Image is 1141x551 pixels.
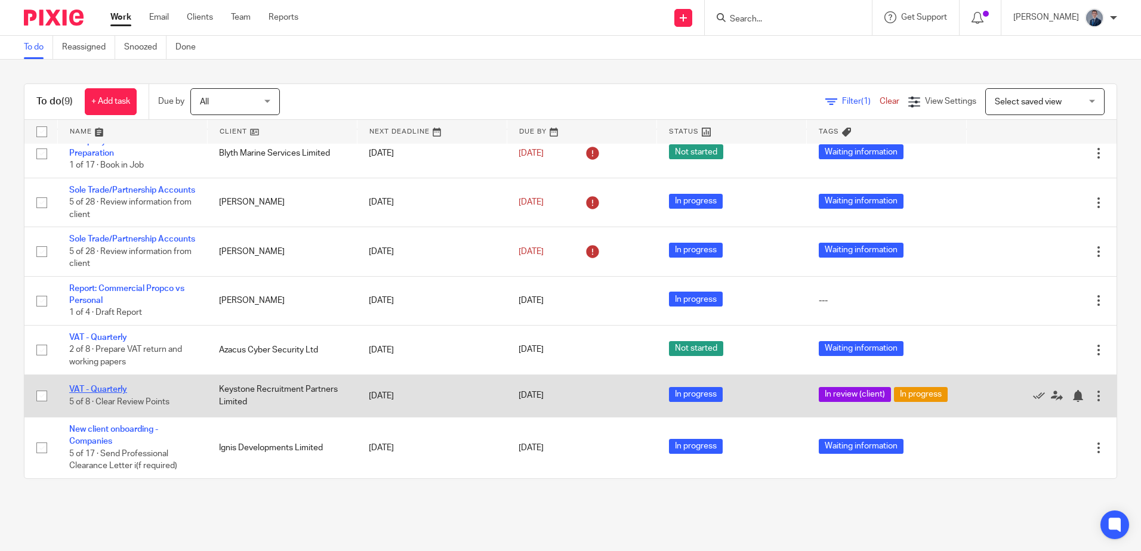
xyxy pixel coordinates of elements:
a: Clients [187,11,213,23]
span: Waiting information [819,194,903,209]
p: Due by [158,95,184,107]
span: View Settings [925,97,976,106]
span: [DATE] [519,444,544,452]
span: Select saved view [995,98,1062,106]
span: In progress [894,387,948,402]
span: Not started [669,341,723,356]
td: [PERSON_NAME] [207,178,357,227]
span: 1 of 17 · Book in Job [69,162,144,170]
span: All [200,98,209,106]
td: [DATE] [357,178,507,227]
span: Get Support [901,13,947,21]
img: DSC05254%20(1).jpg [1085,8,1104,27]
span: 1 of 4 · Draft Report [69,309,142,317]
td: Azacus Cyber Security Ltd [207,326,357,374]
td: [DATE] [357,276,507,325]
p: [PERSON_NAME] [1013,11,1079,23]
a: Sole Trade/Partnership Accounts [69,186,195,194]
a: Snoozed [124,36,166,59]
a: Done [175,36,205,59]
span: 5 of 17 · Send Professional Clearance Letter i(f required) [69,450,177,470]
span: Waiting information [819,243,903,258]
td: [DATE] [357,227,507,276]
a: Report: Commercial Propco vs Personal [69,284,184,305]
a: Reassigned [62,36,115,59]
a: Work [110,11,131,23]
span: [DATE] [519,392,544,400]
a: Mark as done [1033,390,1051,402]
a: VAT - Quarterly [69,333,127,342]
td: [DATE] [357,129,507,178]
span: In progress [669,439,723,454]
span: 2 of 8 · Prepare VAT return and working papers [69,346,182,367]
a: Clear [880,97,899,106]
span: Waiting information [819,439,903,454]
span: Waiting information [819,341,903,356]
td: [PERSON_NAME] [207,227,357,276]
a: Team [231,11,251,23]
span: [DATE] [519,198,544,206]
span: 5 of 8 · Clear Review Points [69,398,169,406]
span: [DATE] [519,346,544,354]
a: VAT - Quarterly [69,385,127,394]
a: New client onboarding - Companies [69,425,158,445]
span: [DATE] [519,149,544,157]
a: To do [24,36,53,59]
span: Waiting information [819,144,903,159]
td: [DATE] [357,326,507,374]
a: + Add task [85,88,137,115]
span: In progress [669,292,723,307]
td: [PERSON_NAME] [207,276,357,325]
span: In progress [669,387,723,402]
td: Blyth Marine Services Limited [207,129,357,178]
td: Ignis Developments Limited [207,417,357,478]
span: 5 of 28 · Review information from client [69,198,192,219]
a: Email [149,11,169,23]
span: Tags [819,128,839,135]
span: [DATE] [519,247,544,256]
span: In review (client) [819,387,891,402]
input: Search [729,14,836,25]
span: In progress [669,194,723,209]
h1: To do [36,95,73,108]
td: Keystone Recruitment Partners Limited [207,374,357,417]
span: Not started [669,144,723,159]
span: (9) [61,97,73,106]
a: Reports [269,11,298,23]
span: Filter [842,97,880,106]
td: [DATE] [357,417,507,478]
a: Sole Trade/Partnership Accounts [69,235,195,243]
span: (1) [861,97,871,106]
img: Pixie [24,10,84,26]
span: In progress [669,243,723,258]
span: [DATE] [519,296,544,305]
span: 5 of 28 · Review information from client [69,247,192,268]
td: [DATE] [357,374,507,417]
div: --- [819,295,955,307]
